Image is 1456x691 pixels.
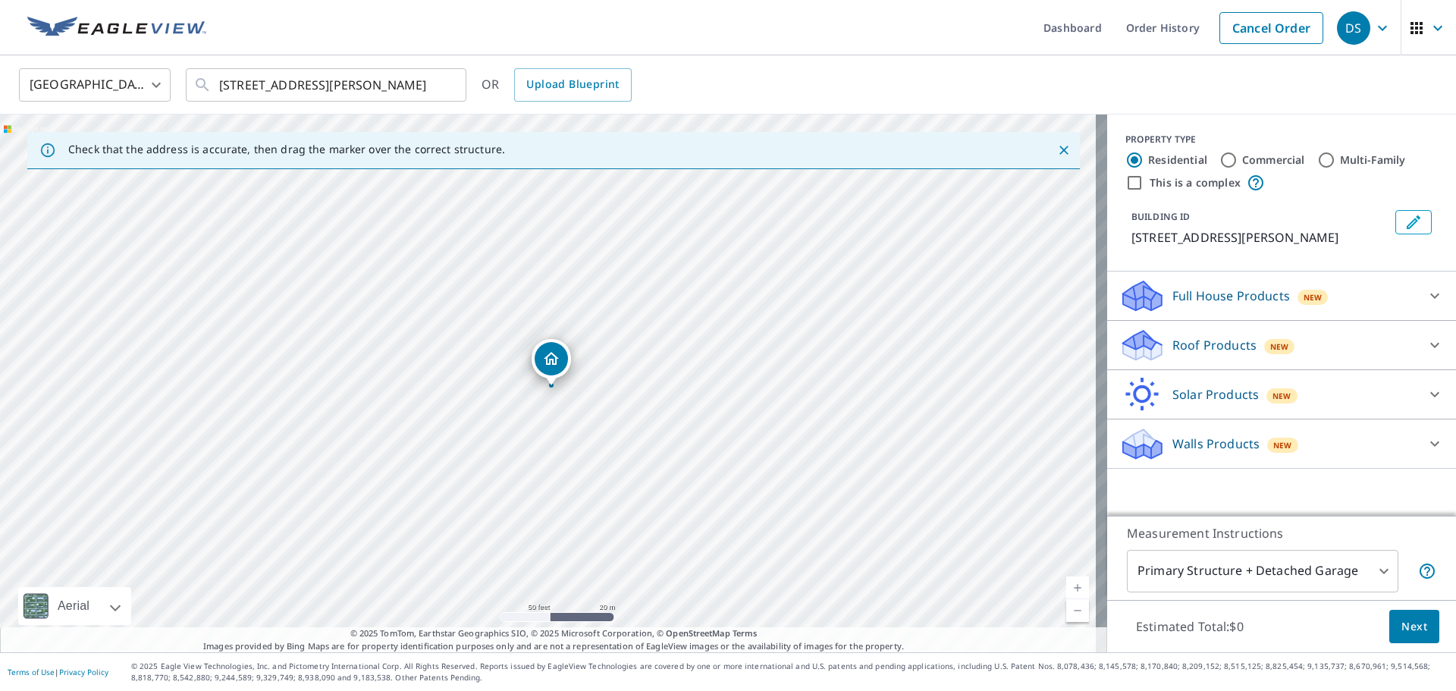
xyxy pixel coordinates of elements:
[1272,390,1291,402] span: New
[514,68,631,102] a: Upload Blueprint
[1127,524,1436,542] p: Measurement Instructions
[1219,12,1323,44] a: Cancel Order
[1172,435,1260,453] p: Walls Products
[53,587,94,625] div: Aerial
[1119,327,1444,363] div: Roof ProductsNew
[1066,599,1089,622] a: Current Level 19, Zoom Out
[1401,617,1427,636] span: Next
[1119,376,1444,413] div: Solar ProductsNew
[19,64,171,106] div: [GEOGRAPHIC_DATA]
[1054,140,1074,160] button: Close
[350,627,758,640] span: © 2025 TomTom, Earthstar Geographics SIO, © 2025 Microsoft Corporation, ©
[131,661,1448,683] p: © 2025 Eagle View Technologies, Inc. and Pictometry International Corp. All Rights Reserved. Repo...
[1148,152,1207,168] label: Residential
[1242,152,1305,168] label: Commercial
[733,627,758,639] a: Terms
[1418,562,1436,580] span: Your report will include the primary structure and a detached garage if one exists.
[59,667,108,677] a: Privacy Policy
[1131,210,1190,223] p: BUILDING ID
[1150,175,1241,190] label: This is a complex
[1389,610,1439,644] button: Next
[1125,133,1438,146] div: PROPERTY TYPE
[1119,426,1444,462] div: Walls ProductsNew
[1124,610,1256,643] p: Estimated Total: $0
[482,68,632,102] div: OR
[1395,210,1432,234] button: Edit building 1
[532,339,571,386] div: Dropped pin, building 1, Residential property, 105 E Spring St Anna, IL 62906
[1172,287,1290,305] p: Full House Products
[1131,228,1389,247] p: [STREET_ADDRESS][PERSON_NAME]
[1273,439,1292,451] span: New
[526,75,619,94] span: Upload Blueprint
[18,587,131,625] div: Aerial
[1127,550,1398,592] div: Primary Structure + Detached Garage
[219,64,435,106] input: Search by address or latitude-longitude
[27,17,206,39] img: EV Logo
[8,667,55,677] a: Terms of Use
[8,667,108,677] p: |
[1270,341,1289,353] span: New
[1119,278,1444,314] div: Full House ProductsNew
[1340,152,1406,168] label: Multi-Family
[1337,11,1370,45] div: DS
[666,627,730,639] a: OpenStreetMap
[1066,576,1089,599] a: Current Level 19, Zoom In
[68,143,505,156] p: Check that the address is accurate, then drag the marker over the correct structure.
[1304,291,1323,303] span: New
[1172,336,1257,354] p: Roof Products
[1172,385,1259,404] p: Solar Products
